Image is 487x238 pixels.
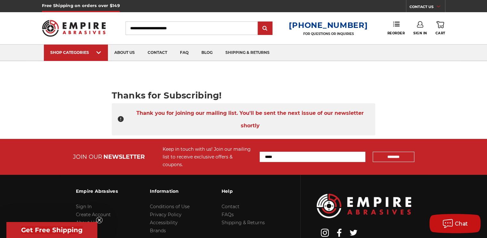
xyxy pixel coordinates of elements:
[21,226,83,234] span: Get Free Shipping
[73,153,102,160] span: JOIN OUR
[195,45,219,61] a: blog
[141,45,174,61] a: contact
[103,153,145,160] span: NEWSLETTER
[387,31,405,35] span: Reorder
[410,3,445,12] a: CONTACT US
[222,220,265,225] a: Shipping & Returns
[289,32,368,36] p: FOR QUESTIONS OR INQUIRIES
[435,31,445,35] span: Cart
[150,212,182,217] a: Privacy Policy
[76,220,97,225] a: About Us
[222,184,265,198] h3: Help
[222,212,234,217] a: FAQs
[317,194,411,218] img: Empire Abrasives Logo Image
[222,204,239,209] a: Contact
[6,222,97,238] div: Get Free ShippingClose teaser
[108,45,141,61] a: about us
[387,21,405,35] a: Reorder
[174,45,195,61] a: faq
[150,220,178,225] a: Accessibility
[219,45,276,61] a: shipping & returns
[150,204,190,209] a: Conditions of Use
[76,184,118,198] h3: Empire Abrasives
[50,50,101,55] div: SHOP CATEGORIES
[76,212,111,217] a: Create Account
[112,91,376,100] h1: Thanks for Subscribing!
[150,184,190,198] h3: Information
[413,31,427,35] span: Sign In
[435,21,445,35] a: Cart
[163,145,253,168] div: Keep in touch with us! Join our mailing list to receive exclusive offers & coupons.
[429,214,481,233] button: Chat
[150,228,166,234] a: Brands
[455,221,468,227] span: Chat
[96,217,102,223] button: Close teaser
[289,21,368,30] a: [PHONE_NUMBER]
[76,204,92,209] a: Sign In
[130,107,370,132] span: Thank you for joining our mailing list. You'll be sent the next issue of our newsletter shortly
[42,16,106,41] img: Empire Abrasives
